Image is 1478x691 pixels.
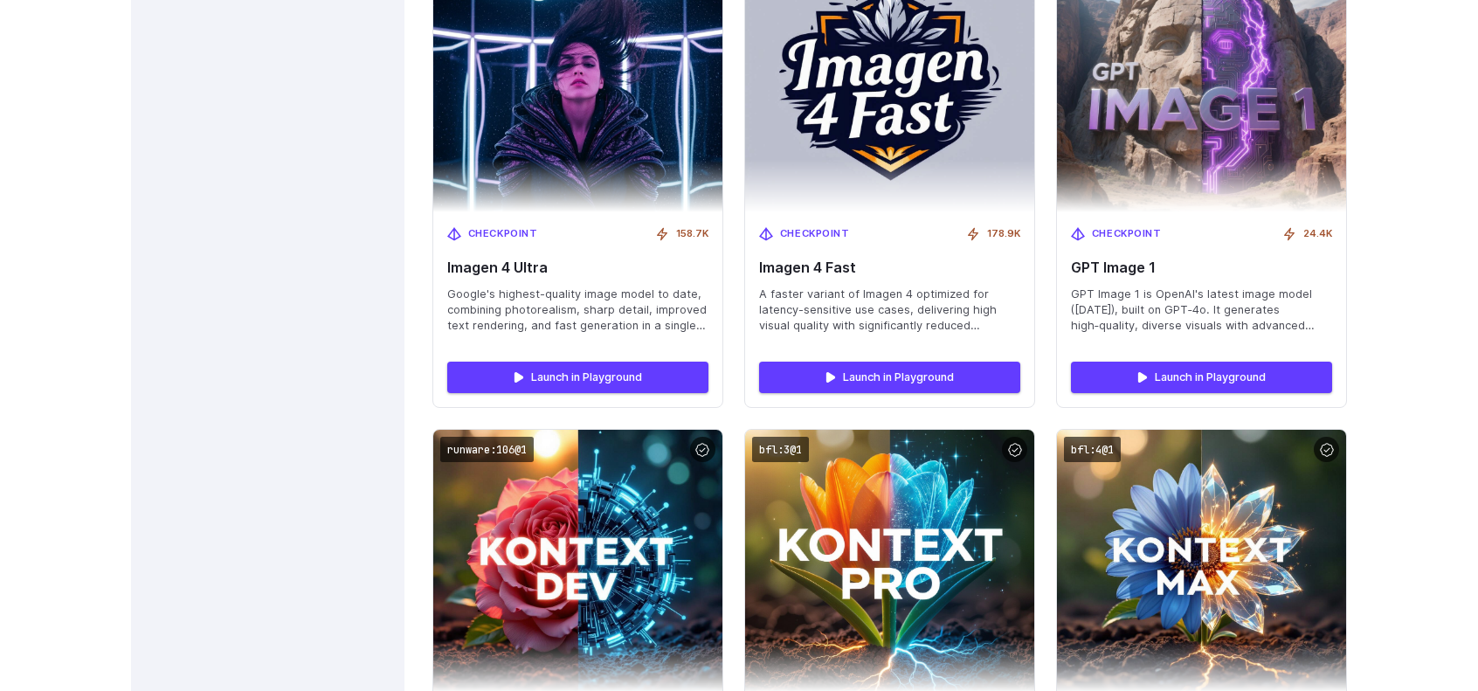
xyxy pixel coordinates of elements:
[1092,226,1162,242] span: Checkpoint
[468,226,538,242] span: Checkpoint
[759,362,1020,393] a: Launch in Playground
[440,437,534,462] code: runware:106@1
[1071,362,1332,393] a: Launch in Playground
[987,226,1020,242] span: 178.9K
[780,226,850,242] span: Checkpoint
[1064,437,1121,462] code: bfl:4@1
[752,437,809,462] code: bfl:3@1
[1303,226,1332,242] span: 24.4K
[1071,259,1332,276] span: GPT Image 1
[759,259,1020,276] span: Imagen 4 Fast
[1071,287,1332,334] span: GPT Image 1 is OpenAI's latest image model ([DATE]), built on GPT‑4o. It generates high‑quality, ...
[447,362,708,393] a: Launch in Playground
[759,287,1020,334] span: A faster variant of Imagen 4 optimized for latency-sensitive use cases, delivering high visual qu...
[676,226,708,242] span: 158.7K
[447,287,708,334] span: Google's highest-quality image model to date, combining photorealism, sharp detail, improved text...
[447,259,708,276] span: Imagen 4 Ultra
